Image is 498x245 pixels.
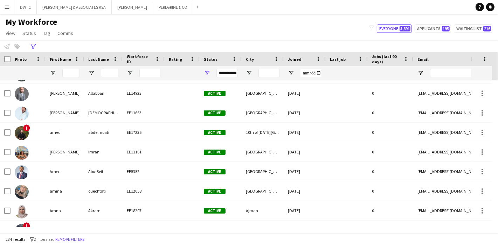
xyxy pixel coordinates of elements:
[169,57,182,62] span: Rating
[15,107,29,121] img: Ali Atwi
[15,165,29,179] img: Amer Abu-Seif
[84,142,123,161] div: Imran
[454,24,492,33] button: Waiting list216
[242,84,284,103] div: [GEOGRAPHIC_DATA]
[368,162,413,181] div: 0
[139,69,160,77] input: Workforce ID Filter Input
[46,201,84,220] div: Amna
[284,201,326,220] div: [DATE]
[15,185,29,199] img: amina ouechtati
[284,123,326,142] div: [DATE]
[204,70,210,76] button: Open Filter Menu
[46,103,84,122] div: [PERSON_NAME]
[288,70,294,76] button: Open Filter Menu
[23,222,30,229] span: !
[284,84,326,103] div: [DATE]
[84,201,123,220] div: Akram
[284,181,326,201] div: [DATE]
[3,29,18,38] a: View
[242,181,284,201] div: [GEOGRAPHIC_DATA]
[43,30,50,36] span: Tag
[84,181,123,201] div: ouechtati
[46,181,84,201] div: amina
[400,26,410,31] span: 5,891
[123,162,165,181] div: EE5352
[368,201,413,220] div: 0
[284,162,326,181] div: [DATE]
[54,236,86,243] button: Remove filters
[330,57,346,62] span: Last job
[84,103,123,122] div: [DEMOGRAPHIC_DATA]
[204,169,226,174] span: Active
[46,123,84,142] div: amed
[15,87,29,101] img: Ali Allabban
[112,0,153,14] button: [PERSON_NAME]
[123,123,165,142] div: EE17235
[37,0,112,14] button: [PERSON_NAME] & ASSOCIATES KSA
[368,142,413,161] div: 0
[88,70,95,76] button: Open Filter Menu
[204,110,226,116] span: Active
[204,130,226,135] span: Active
[242,221,284,240] div: [GEOGRAPHIC_DATA]
[29,42,37,51] app-action-btn: Advanced filters
[46,221,84,240] div: Amr
[88,57,109,62] span: Last Name
[417,70,424,76] button: Open Filter Menu
[46,162,84,181] div: Amer
[15,146,29,160] img: Ameena Imran
[84,221,123,240] div: El Banna
[204,189,226,194] span: Active
[127,54,152,64] span: Workforce ID
[123,84,165,103] div: EE14923
[284,103,326,122] div: [DATE]
[368,123,413,142] div: 0
[368,221,413,240] div: 0
[84,162,123,181] div: Abu-Seif
[204,91,226,96] span: Active
[204,150,226,155] span: Active
[372,54,401,64] span: Jobs (last 90 days)
[15,57,27,62] span: Photo
[246,70,252,76] button: Open Filter Menu
[204,57,217,62] span: Status
[242,162,284,181] div: [GEOGRAPHIC_DATA]
[127,70,133,76] button: Open Filter Menu
[123,142,165,161] div: EE11161
[368,103,413,122] div: 0
[50,57,71,62] span: First Name
[204,208,226,214] span: Active
[442,26,450,31] span: 195
[123,103,165,122] div: EE11663
[246,57,254,62] span: City
[15,204,29,218] img: Amna Akram
[15,126,29,140] img: amed abdelmoati
[57,30,73,36] span: Comms
[46,142,84,161] div: [PERSON_NAME]
[415,24,451,33] button: Applicants195
[46,84,84,103] div: [PERSON_NAME]
[242,142,284,161] div: [GEOGRAPHIC_DATA]
[258,69,279,77] input: City Filter Input
[483,26,491,31] span: 216
[300,69,321,77] input: Joined Filter Input
[62,69,80,77] input: First Name Filter Input
[242,123,284,142] div: 10th of [DATE][GEOGRAPHIC_DATA]
[6,30,15,36] span: View
[284,221,326,240] div: [DATE]
[417,57,429,62] span: Email
[101,69,118,77] input: Last Name Filter Input
[242,103,284,122] div: [GEOGRAPHIC_DATA]
[123,201,165,220] div: EE18207
[284,142,326,161] div: [DATE]
[15,224,29,238] img: Amr El Banna
[6,17,57,27] span: My Workforce
[123,181,165,201] div: EE12058
[22,30,36,36] span: Status
[20,29,39,38] a: Status
[288,57,302,62] span: Joined
[14,0,37,14] button: DWTC
[84,84,123,103] div: Allabban
[40,29,53,38] a: Tag
[368,181,413,201] div: 0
